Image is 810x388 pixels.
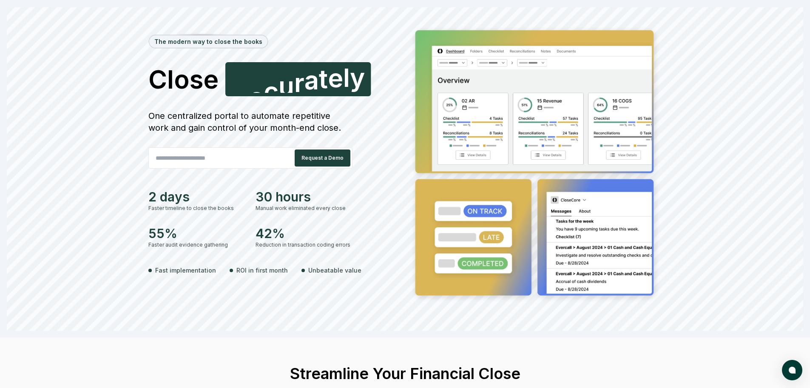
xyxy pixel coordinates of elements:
div: The modern way to close the books [149,35,267,48]
div: Faster timeline to close the books [148,204,245,212]
div: 30 hours [256,189,352,204]
img: Jumbotron [409,24,662,305]
span: e [327,65,343,91]
span: u [279,73,294,99]
span: Fast implementation [155,266,216,275]
div: Manual work eliminated every close [256,204,352,212]
span: t [318,66,327,92]
div: Faster audit evidence gathering [148,241,245,249]
span: l [343,65,350,90]
button: Request a Demo [295,149,350,167]
span: c [249,84,264,109]
button: atlas-launcher [782,360,802,380]
span: c [264,78,279,104]
div: 2 days [148,189,245,204]
span: A [230,89,249,115]
span: y [350,65,364,90]
div: Reduction in transaction coding errors [256,241,352,249]
div: 42% [256,226,352,241]
h2: Streamline Your Financial Close [275,365,535,382]
div: 55% [148,226,245,241]
span: a [304,67,318,93]
span: r [294,70,304,95]
div: One centralized portal to automate repetitive work and gain control of your month-end close. [148,110,352,134]
span: ROI in first month [236,266,288,275]
span: Unbeatable value [308,266,361,275]
span: Close [148,66,219,92]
